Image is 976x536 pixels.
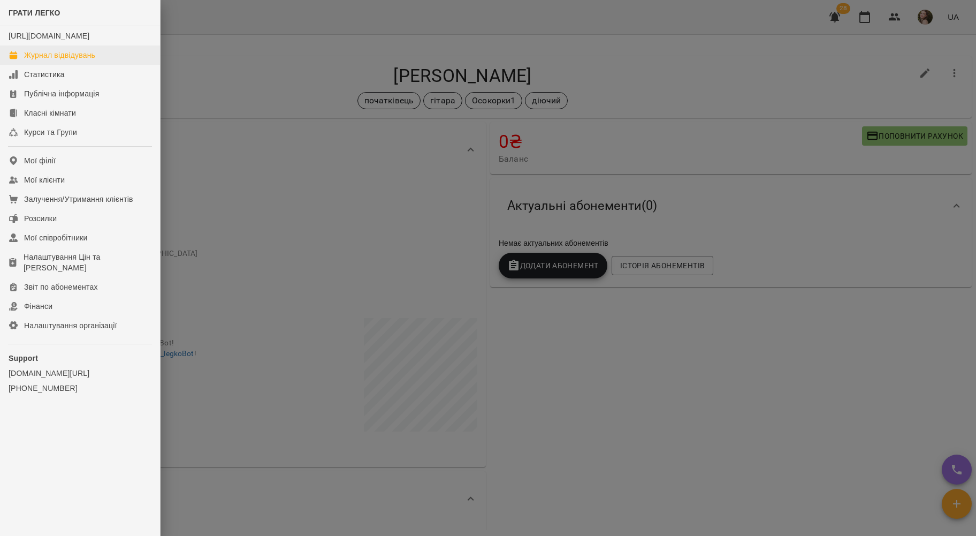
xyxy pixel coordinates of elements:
[24,301,52,312] div: Фінанси
[24,127,77,138] div: Курси та Групи
[9,368,151,379] a: [DOMAIN_NAME][URL]
[24,282,98,292] div: Звіт по абонементах
[9,9,60,17] span: ГРАТИ ЛЕГКО
[24,155,56,166] div: Мої філії
[9,353,151,364] p: Support
[9,383,151,394] a: [PHONE_NUMBER]
[24,69,65,80] div: Статистика
[24,88,99,99] div: Публічна інформація
[24,232,88,243] div: Мої співробітники
[24,50,95,61] div: Журнал відвідувань
[24,213,57,224] div: Розсилки
[24,108,76,118] div: Класні кімнати
[24,252,151,273] div: Налаштування Цін та [PERSON_NAME]
[24,194,133,205] div: Залучення/Утримання клієнтів
[9,32,89,40] a: [URL][DOMAIN_NAME]
[24,175,65,185] div: Мої клієнти
[24,320,117,331] div: Налаштування організації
